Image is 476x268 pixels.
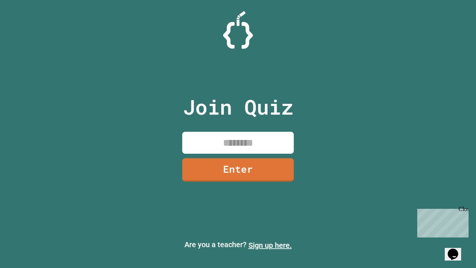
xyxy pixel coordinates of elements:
div: Chat with us now!Close [3,3,51,47]
img: Logo.svg [223,11,253,49]
iframe: chat widget [414,206,469,237]
a: Enter [182,158,294,182]
a: Sign up here. [248,241,292,250]
iframe: chat widget [445,238,469,261]
p: Join Quiz [183,92,293,122]
p: Are you a teacher? [6,239,470,251]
